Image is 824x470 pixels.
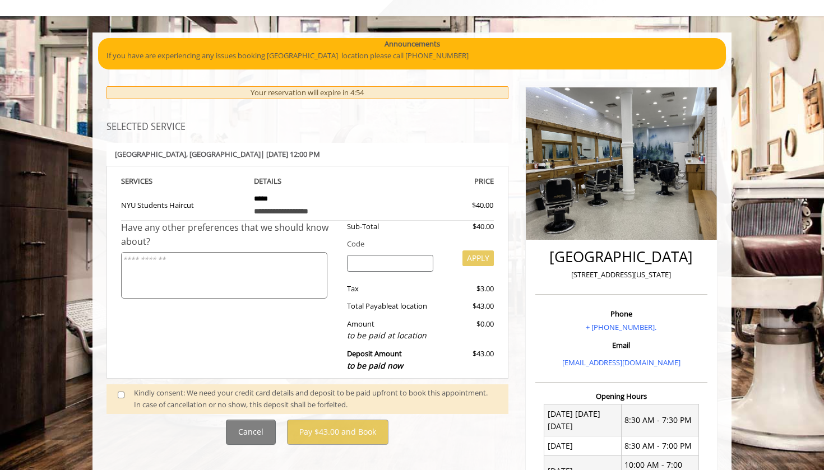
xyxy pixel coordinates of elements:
h3: Email [538,341,705,349]
b: Deposit Amount [347,348,403,371]
div: $3.00 [442,283,493,295]
div: $43.00 [442,348,493,372]
div: Sub-Total [339,221,442,232]
span: , [GEOGRAPHIC_DATA] [186,149,261,159]
h3: Opening Hours [535,392,707,400]
div: Have any other preferences that we should know about? [121,221,339,249]
a: [EMAIL_ADDRESS][DOMAIN_NAME] [562,357,681,367]
span: S [149,176,152,186]
h2: [GEOGRAPHIC_DATA] [538,249,705,265]
p: If you have are experiencing any issues booking [GEOGRAPHIC_DATA] location please call [PHONE_NUM... [107,50,717,62]
td: 8:30 AM - 7:30 PM [621,404,698,436]
span: to be paid now [347,360,403,371]
div: to be paid at location [347,329,434,342]
td: [DATE] [544,436,622,455]
div: Kindly consent: We need your credit card details and deposit to be paid upfront to book this appo... [134,387,497,411]
b: [GEOGRAPHIC_DATA] | [DATE] 12:00 PM [115,149,320,159]
div: Tax [339,283,442,295]
button: Cancel [226,420,276,445]
p: [STREET_ADDRESS][US_STATE] [538,269,705,281]
div: Code [339,238,494,250]
div: Amount [339,318,442,342]
td: 8:30 AM - 7:00 PM [621,436,698,455]
th: DETAILS [246,175,370,188]
h3: Phone [538,310,705,318]
button: Pay $43.00 and Book [287,420,388,445]
th: PRICE [369,175,494,188]
div: $0.00 [442,318,493,342]
div: $40.00 [442,221,493,232]
div: Total Payable [339,300,442,312]
b: Announcements [385,38,440,50]
a: + [PHONE_NUMBER]. [586,322,656,332]
div: $43.00 [442,300,493,312]
button: APPLY [462,250,494,266]
div: $40.00 [432,199,493,211]
th: SERVICE [121,175,246,188]
div: Your reservation will expire in 4:54 [107,86,508,99]
td: [DATE] [DATE] [DATE] [544,404,622,436]
td: NYU Students Haircut [121,188,246,220]
span: at location [392,301,427,311]
h3: SELECTED SERVICE [107,122,508,132]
